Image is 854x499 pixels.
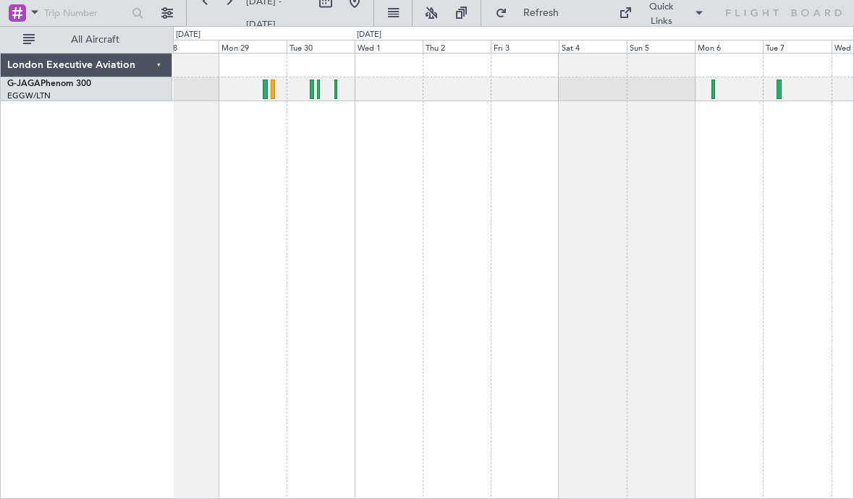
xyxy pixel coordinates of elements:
[7,80,41,88] span: G-JAGA
[16,28,157,51] button: All Aircraft
[423,40,491,53] div: Thu 2
[44,2,127,24] input: Trip Number
[151,40,219,53] div: Sun 28
[7,80,91,88] a: G-JAGAPhenom 300
[612,1,711,25] button: Quick Links
[357,29,381,41] div: [DATE]
[491,40,559,53] div: Fri 3
[219,40,287,53] div: Mon 29
[510,8,571,18] span: Refresh
[38,35,153,45] span: All Aircraft
[7,90,51,101] a: EGGW/LTN
[489,1,575,25] button: Refresh
[627,40,695,53] div: Sun 5
[695,40,763,53] div: Mon 6
[176,29,200,41] div: [DATE]
[355,40,423,53] div: Wed 1
[559,40,627,53] div: Sat 4
[287,40,355,53] div: Tue 30
[763,40,831,53] div: Tue 7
